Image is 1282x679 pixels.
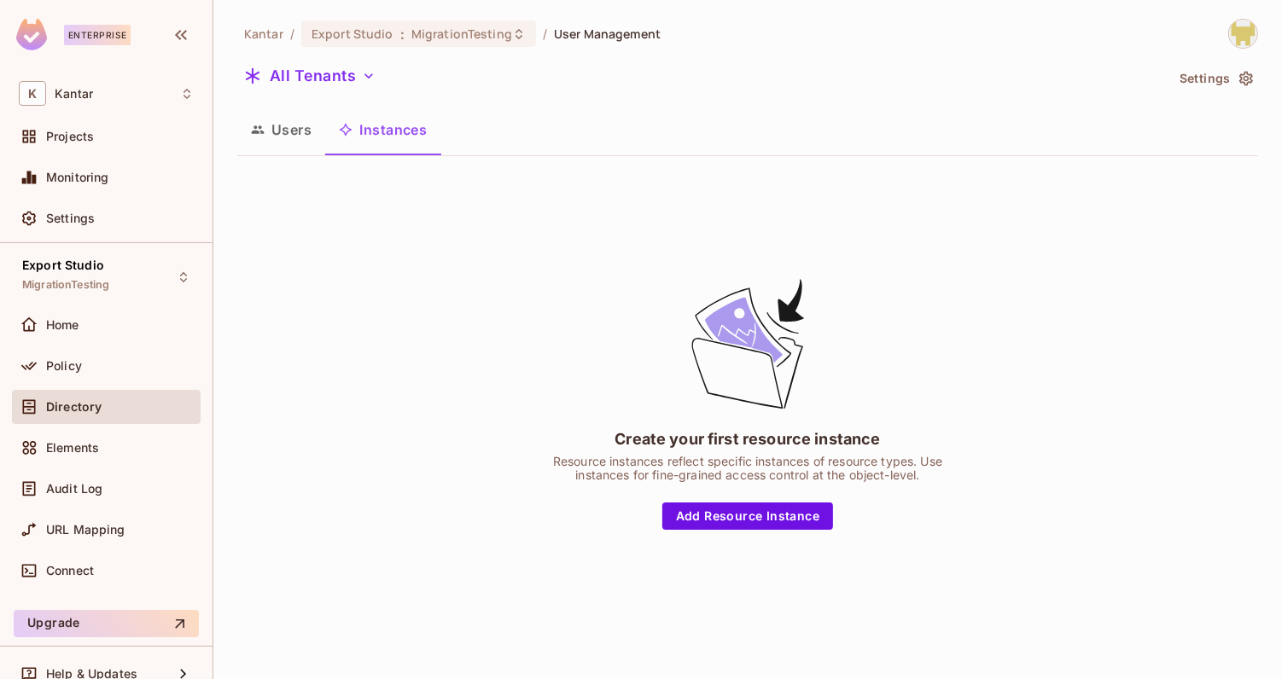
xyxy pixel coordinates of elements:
span: MigrationTesting [22,278,109,292]
span: : [399,27,405,41]
span: Monitoring [46,171,109,184]
span: Directory [46,400,102,414]
span: Home [46,318,79,332]
div: Enterprise [64,25,131,45]
span: the active workspace [244,26,283,42]
span: Export Studio [22,258,104,272]
li: / [290,26,294,42]
span: Export Studio [312,26,393,42]
button: Settings [1173,65,1258,92]
span: Audit Log [46,482,102,496]
span: Projects [46,130,94,143]
span: Workspace: Kantar [55,87,93,101]
li: / [543,26,547,42]
span: Connect [46,564,94,577]
button: Instances [325,108,440,151]
span: User Management [554,26,661,42]
span: K [19,81,46,106]
img: Girishankar.VP@kantar.com [1229,20,1257,48]
button: Upgrade [14,610,199,637]
span: URL Mapping [46,523,125,537]
span: Policy [46,359,82,373]
button: All Tenants [237,62,382,90]
button: Add Resource Instance [662,502,833,530]
span: Settings [46,212,95,225]
img: SReyMgAAAABJRU5ErkJggg== [16,19,47,50]
button: Users [237,108,325,151]
span: Elements [46,441,99,455]
div: Resource instances reflect specific instances of resource types. Use instances for fine-grained a... [534,455,961,482]
span: MigrationTesting [411,26,512,42]
div: Create your first resource instance [615,428,880,450]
